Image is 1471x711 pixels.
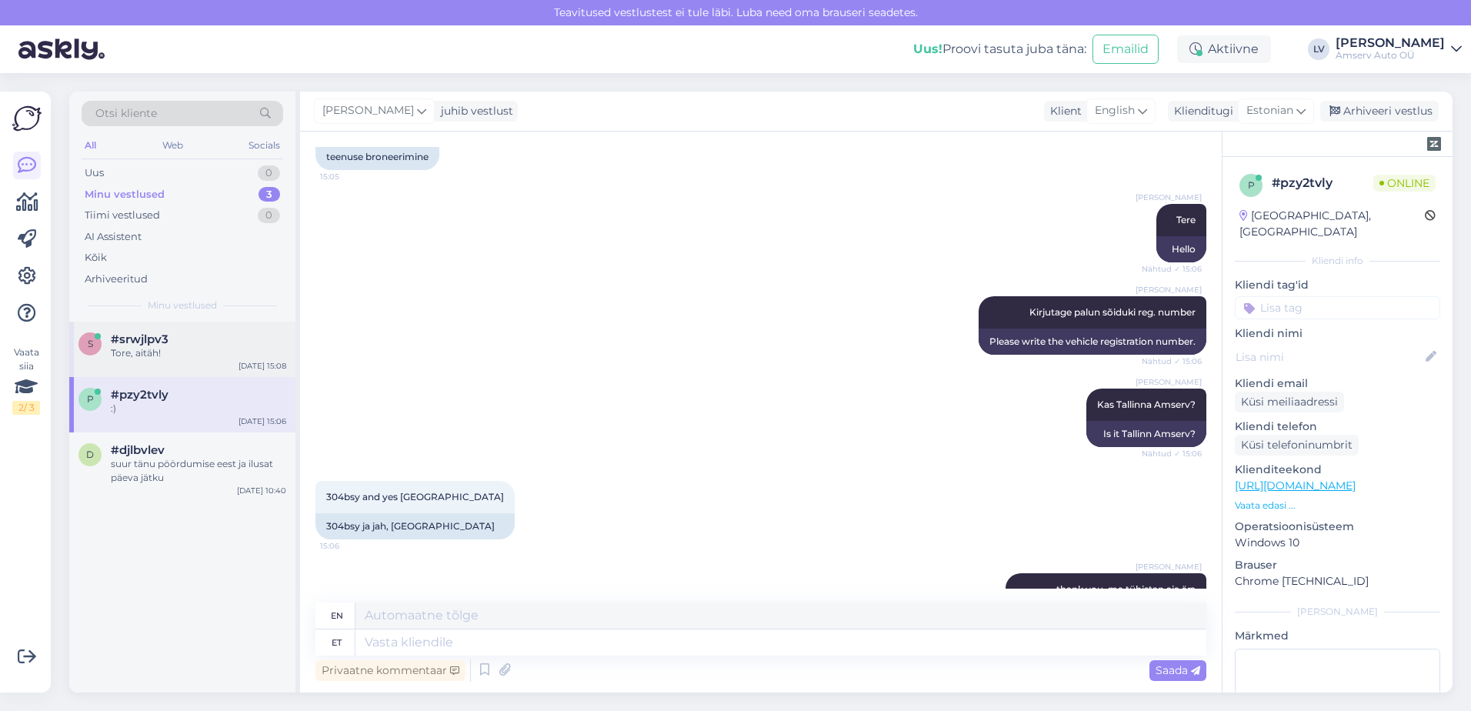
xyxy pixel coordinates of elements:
span: Minu vestlused [148,299,217,312]
div: [PERSON_NAME] [1235,605,1440,619]
div: Tiimi vestlused [85,208,160,223]
a: [PERSON_NAME]Amserv Auto OÜ [1336,37,1462,62]
div: Hello [1156,236,1206,262]
span: 304bsy and yes [GEOGRAPHIC_DATA] [326,491,504,502]
div: Socials [245,135,283,155]
div: Kõik [85,250,107,265]
span: #pzy2tvly [111,388,168,402]
span: Kirjutage palun sõiduki reg. number [1029,306,1196,318]
div: [PERSON_NAME] [1336,37,1445,49]
span: p [1248,179,1255,191]
span: Nähtud ✓ 15:06 [1142,448,1202,459]
p: Vaata edasi ... [1235,499,1440,512]
div: Kliendi info [1235,254,1440,268]
span: [PERSON_NAME] [1136,376,1202,388]
div: [GEOGRAPHIC_DATA], [GEOGRAPHIC_DATA] [1239,208,1425,240]
p: Operatsioonisüsteem [1235,519,1440,535]
img: zendesk [1427,137,1441,151]
p: Chrome [TECHNICAL_ID] [1235,573,1440,589]
div: Privaatne kommentaar [315,660,465,681]
span: English [1095,102,1135,119]
span: Kas Tallinna Amserv? [1097,399,1196,410]
p: Kliendi nimi [1235,325,1440,342]
p: Kliendi email [1235,376,1440,392]
span: [PERSON_NAME] [322,102,414,119]
span: Saada [1156,663,1200,677]
button: Emailid [1092,35,1159,64]
span: Tere [1176,214,1196,225]
div: teenuse broneerimine [315,144,439,170]
div: suur tänu pöördumise eest ja ilusat päeva jätku [111,457,286,485]
div: Vaata siia [12,345,40,415]
span: Otsi kliente [95,105,157,122]
span: p [87,393,94,405]
div: 2 / 3 [12,401,40,415]
div: Is it Tallinn Amserv? [1086,421,1206,447]
span: d [86,449,94,460]
div: Küsi telefoninumbrit [1235,435,1359,456]
input: Lisa nimi [1236,349,1423,366]
img: Askly Logo [12,104,42,133]
div: 3 [259,187,280,202]
div: et [332,629,342,656]
div: :) [111,402,286,416]
div: Amserv Auto OÜ [1336,49,1445,62]
span: #djlbvlev [111,443,165,457]
span: #srwjlpv3 [111,332,168,346]
p: Brauser [1235,557,1440,573]
div: juhib vestlust [435,103,513,119]
div: Tore, aitäh! [111,346,286,360]
span: [PERSON_NAME] [1136,284,1202,295]
div: Please write the vehicle registration number. [979,329,1206,355]
div: 0 [258,208,280,223]
div: Küsi meiliaadressi [1235,392,1344,412]
div: Aktiivne [1177,35,1271,63]
b: Uus! [913,42,942,56]
span: [PERSON_NAME] [1136,561,1202,572]
span: Nähtud ✓ 15:06 [1142,355,1202,367]
div: [DATE] 10:40 [237,485,286,496]
div: Proovi tasuta juba täna: [913,40,1086,58]
div: [DATE] 15:08 [238,360,286,372]
div: Klienditugi [1168,103,1233,119]
div: Arhiveeri vestlus [1320,101,1439,122]
input: Lisa tag [1235,296,1440,319]
span: Online [1373,175,1436,192]
div: 0 [258,165,280,181]
p: Klienditeekond [1235,462,1440,478]
div: Web [159,135,186,155]
p: Windows 10 [1235,535,1440,551]
span: Nähtud ✓ 15:06 [1142,263,1202,275]
span: s [88,338,93,349]
div: 304bsy ja jah, [GEOGRAPHIC_DATA] [315,513,515,539]
div: Minu vestlused [85,187,165,202]
p: Märkmed [1235,628,1440,644]
span: 15:05 [320,171,378,182]
p: Kliendi tag'id [1235,277,1440,293]
div: Klient [1044,103,1082,119]
div: Uus [85,165,104,181]
div: en [331,603,343,629]
span: 15:06 [320,540,378,552]
p: Kliendi telefon [1235,419,1440,435]
div: [DATE] 15:06 [238,416,286,427]
div: Arhiveeritud [85,272,148,287]
div: LV [1308,38,1329,60]
div: AI Assistent [85,229,142,245]
div: # pzy2tvly [1272,174,1373,192]
a: [URL][DOMAIN_NAME] [1235,479,1356,492]
span: thank you, ma tühistan aja ära [1056,583,1196,595]
span: Estonian [1246,102,1293,119]
div: All [82,135,99,155]
span: [PERSON_NAME] [1136,192,1202,203]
